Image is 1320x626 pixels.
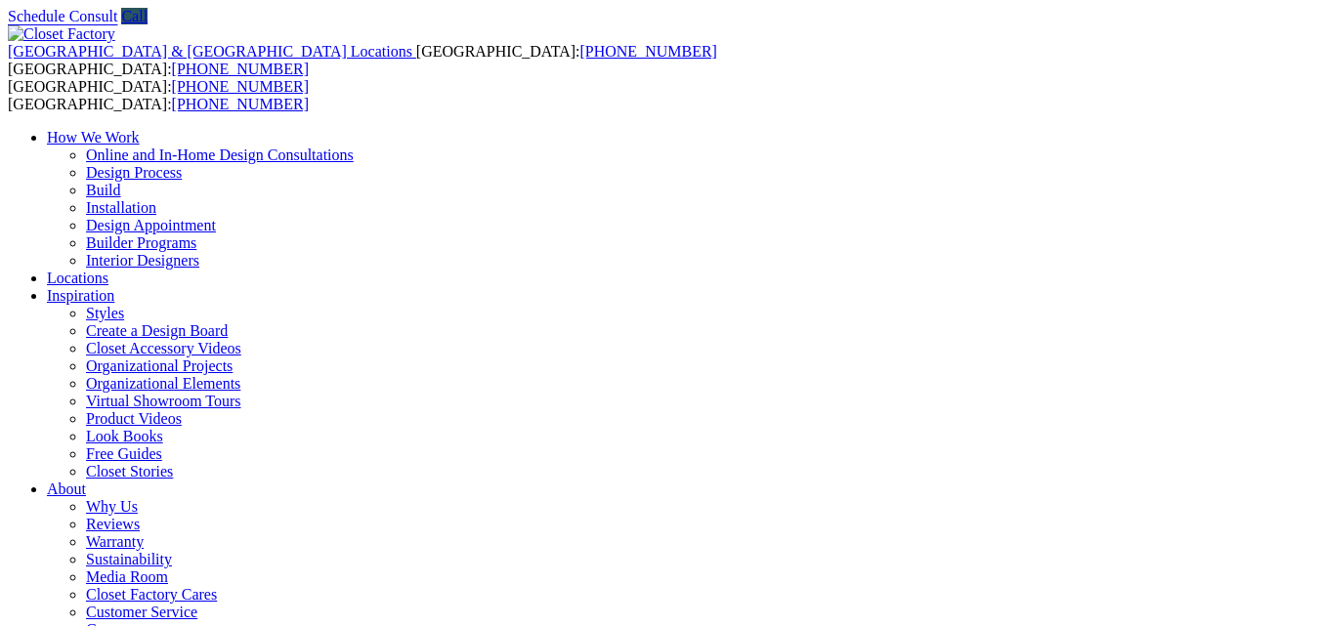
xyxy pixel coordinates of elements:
a: Why Us [86,498,138,515]
a: Sustainability [86,551,172,567]
a: Closet Accessory Videos [86,340,241,356]
a: Look Books [86,428,163,444]
a: Virtual Showroom Tours [86,393,241,409]
a: Inspiration [47,287,114,304]
a: Interior Designers [86,252,199,269]
a: [PHONE_NUMBER] [579,43,716,60]
a: About [47,480,86,497]
a: Locations [47,270,108,286]
a: How We Work [47,129,140,146]
a: Organizational Elements [86,375,240,392]
a: [PHONE_NUMBER] [172,61,309,77]
a: Warranty [86,533,144,550]
a: Closet Factory Cares [86,586,217,603]
a: Free Guides [86,445,162,462]
a: [GEOGRAPHIC_DATA] & [GEOGRAPHIC_DATA] Locations [8,43,416,60]
img: Closet Factory [8,25,115,43]
a: Create a Design Board [86,322,228,339]
a: Styles [86,305,124,321]
a: Customer Service [86,604,197,620]
a: Schedule Consult [8,8,117,24]
a: Builder Programs [86,234,196,251]
span: [GEOGRAPHIC_DATA]: [GEOGRAPHIC_DATA]: [8,43,717,77]
span: [GEOGRAPHIC_DATA]: [GEOGRAPHIC_DATA]: [8,78,309,112]
a: Product Videos [86,410,182,427]
a: Reviews [86,516,140,532]
a: Installation [86,199,156,216]
a: Media Room [86,568,168,585]
a: Design Process [86,164,182,181]
a: Organizational Projects [86,357,233,374]
a: Build [86,182,121,198]
a: [PHONE_NUMBER] [172,96,309,112]
a: Call [121,8,148,24]
a: [PHONE_NUMBER] [172,78,309,95]
a: Online and In-Home Design Consultations [86,146,354,163]
span: [GEOGRAPHIC_DATA] & [GEOGRAPHIC_DATA] Locations [8,43,412,60]
a: Closet Stories [86,463,173,480]
a: Design Appointment [86,217,216,233]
